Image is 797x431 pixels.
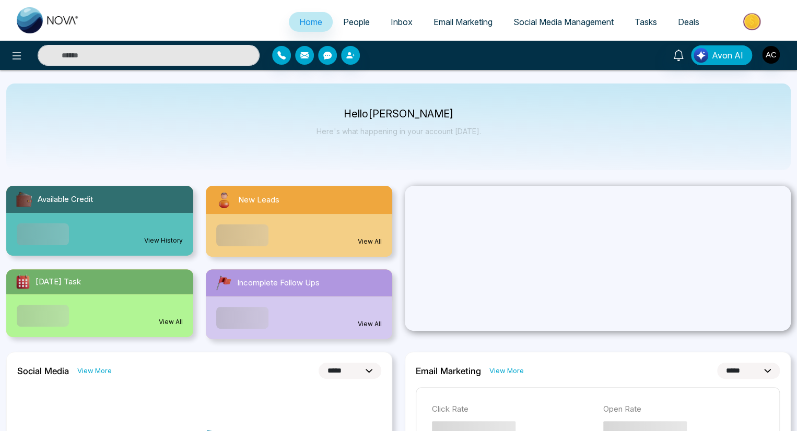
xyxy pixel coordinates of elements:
a: View More [489,366,524,376]
img: Lead Flow [694,48,708,63]
a: View All [358,319,382,329]
span: Available Credit [38,194,93,206]
a: View All [159,317,183,327]
a: Inbox [380,12,423,32]
h2: Email Marketing [416,366,481,376]
img: User Avatar [762,46,780,64]
a: Social Media Management [503,12,624,32]
a: People [333,12,380,32]
a: Home [289,12,333,32]
span: Deals [678,17,699,27]
span: [DATE] Task [36,276,81,288]
img: todayTask.svg [15,273,31,290]
p: Open Rate [603,403,764,415]
h2: Social Media [17,366,69,376]
span: People [343,17,370,27]
img: Market-place.gif [715,10,791,33]
p: Hello [PERSON_NAME] [317,110,481,118]
span: Avon AI [712,49,743,62]
span: Tasks [635,17,657,27]
span: Incomplete Follow Ups [237,277,320,289]
img: Nova CRM Logo [17,7,79,33]
img: availableCredit.svg [15,190,33,209]
a: View More [77,366,112,376]
span: Inbox [391,17,413,27]
a: Deals [667,12,710,32]
img: followUps.svg [214,273,233,292]
img: newLeads.svg [214,190,234,210]
p: Here's what happening in your account [DATE]. [317,127,481,136]
a: View All [358,237,382,246]
span: Email Marketing [433,17,493,27]
a: New LeadsView All [200,186,399,257]
span: New Leads [238,194,279,206]
a: Incomplete Follow UpsView All [200,269,399,339]
a: Email Marketing [423,12,503,32]
span: Social Media Management [513,17,614,27]
a: View History [144,236,183,245]
span: Home [299,17,322,27]
a: Tasks [624,12,667,32]
button: Avon AI [691,45,752,65]
p: Click Rate [432,403,593,415]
